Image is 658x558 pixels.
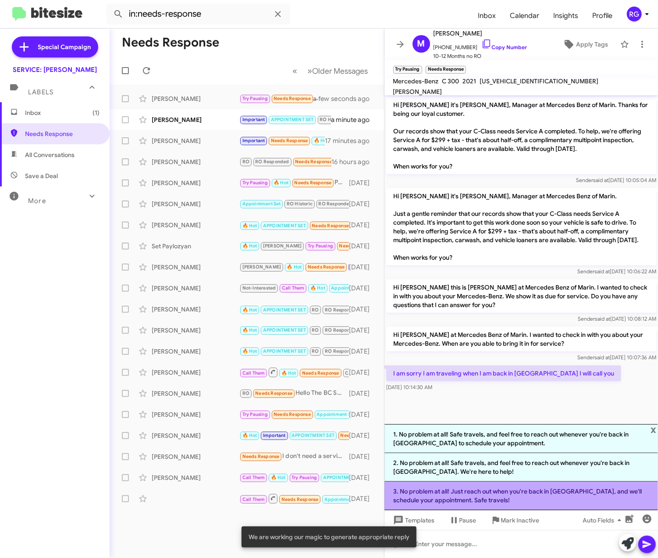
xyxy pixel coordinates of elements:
span: 🔥 Hot [242,307,257,313]
span: RO [312,348,319,354]
span: Appointment Set [317,411,355,417]
div: Service A is done [239,241,349,251]
p: Hi [PERSON_NAME] this is [PERSON_NAME] at Mercedes Benz of Marin. I wanted to check in with you a... [386,279,657,313]
span: APPOINTMENT SET [263,223,306,229]
div: Inbound Call [239,493,349,504]
span: M [417,37,425,51]
span: Mark Inactive [501,512,540,528]
div: We are in [GEOGRAPHIC_DATA] - back [DATE] [239,199,349,209]
div: [DATE] [349,347,377,356]
span: [PERSON_NAME] [434,28,527,39]
div: [PERSON_NAME] [152,94,239,103]
div: [PERSON_NAME] [152,326,239,335]
div: Perfect [239,346,349,356]
span: Sender [DATE] 10:05:04 AM [576,177,656,183]
div: [PERSON_NAME] [152,410,239,419]
span: [PHONE_NUMBER] [434,39,527,52]
div: Set Paylozyan [152,242,239,250]
div: SERVICE: [PERSON_NAME] [13,65,97,74]
span: 🔥 Hot [242,433,257,438]
span: « [293,65,298,76]
span: RO Historic [320,117,345,122]
span: Important [242,117,265,122]
span: APPOINTMENT SET [263,307,306,313]
span: Needs Response [274,96,311,101]
span: said at [594,268,610,275]
small: Try Pausing [393,66,422,74]
div: RG [627,7,642,21]
div: [DATE] [349,452,377,461]
span: Labels [28,88,53,96]
div: [DATE] [349,284,377,293]
span: 🔥 Hot [310,285,325,291]
span: RO Responded [325,348,359,354]
span: Apply Tags [576,36,608,52]
span: Sender [DATE] 10:07:36 AM [577,354,656,361]
span: Needs Response [274,411,311,417]
span: RO [242,390,249,396]
span: said at [594,354,610,361]
div: Thanks See you then [239,430,349,440]
div: Inbound Call [239,219,349,230]
div: Hello The BC Service for my EQS What is the price of that service, also, are there any specials o... [239,388,349,398]
div: a minute ago [331,115,377,124]
span: Call Them [242,475,265,480]
div: [DATE] [349,263,377,272]
div: The transmission filter and fluid change is due [239,472,349,483]
button: Pause [442,512,484,528]
span: Insights [546,3,585,29]
button: Next [302,62,373,80]
span: 🔥 Hot [271,475,286,480]
span: Needs Response [281,497,319,502]
span: Call Them [282,285,305,291]
span: C 300 [442,77,459,85]
span: [US_VEHICLE_IDENTIFICATION_NUMBER] [480,77,599,85]
div: [PERSON_NAME] [152,221,239,229]
span: Needs Response [295,180,332,186]
span: RO Responded Historic [319,201,371,207]
small: Needs Response [426,66,466,74]
div: [PERSON_NAME] [152,115,239,124]
span: 🔥 Hot [274,180,288,186]
span: Try Pausing [242,180,268,186]
span: Older Messages [313,66,368,76]
div: a few seconds ago [324,94,377,103]
span: Inbox [471,3,503,29]
span: Templates [391,512,435,528]
div: [DATE] [349,431,377,440]
h1: Needs Response [122,36,219,50]
span: Special Campaign [38,43,91,51]
span: Save a Deal [25,172,58,180]
div: [PERSON_NAME] [152,157,239,166]
span: Important [242,138,265,143]
span: RO [312,327,319,333]
div: Hi [PERSON_NAME], Thanks for the reminder. I believe we've purchased 4 services and used 3. Can y... [239,114,331,125]
span: said at [593,177,608,183]
span: 🔥 Hot [242,223,257,229]
span: More [28,197,46,205]
div: 16 hours ago [331,157,377,166]
span: Needs Response [341,433,378,438]
span: Appointment Set [331,285,370,291]
span: Needs Response [312,223,349,229]
div: [PERSON_NAME] [152,284,239,293]
button: Apply Tags [554,36,616,52]
div: [DATE] [349,242,377,250]
div: [PERSON_NAME] [152,305,239,314]
nav: Page navigation example [288,62,373,80]
span: Calendar [503,3,546,29]
div: [PERSON_NAME] [152,431,239,440]
div: [PERSON_NAME] [152,389,239,398]
span: Needs Response [295,159,332,165]
span: [DATE] 10:14:30 AM [386,384,432,390]
span: Try Pausing [308,243,333,249]
div: [DATE] [349,389,377,398]
span: Call Them [242,497,265,502]
span: 🔥 Hot [242,348,257,354]
div: 17 minutes ago [325,136,377,145]
div: [DATE] [349,200,377,208]
span: [PERSON_NAME] [242,264,281,270]
span: Needs Response [255,390,292,396]
span: » [308,65,313,76]
span: Pause [459,512,477,528]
